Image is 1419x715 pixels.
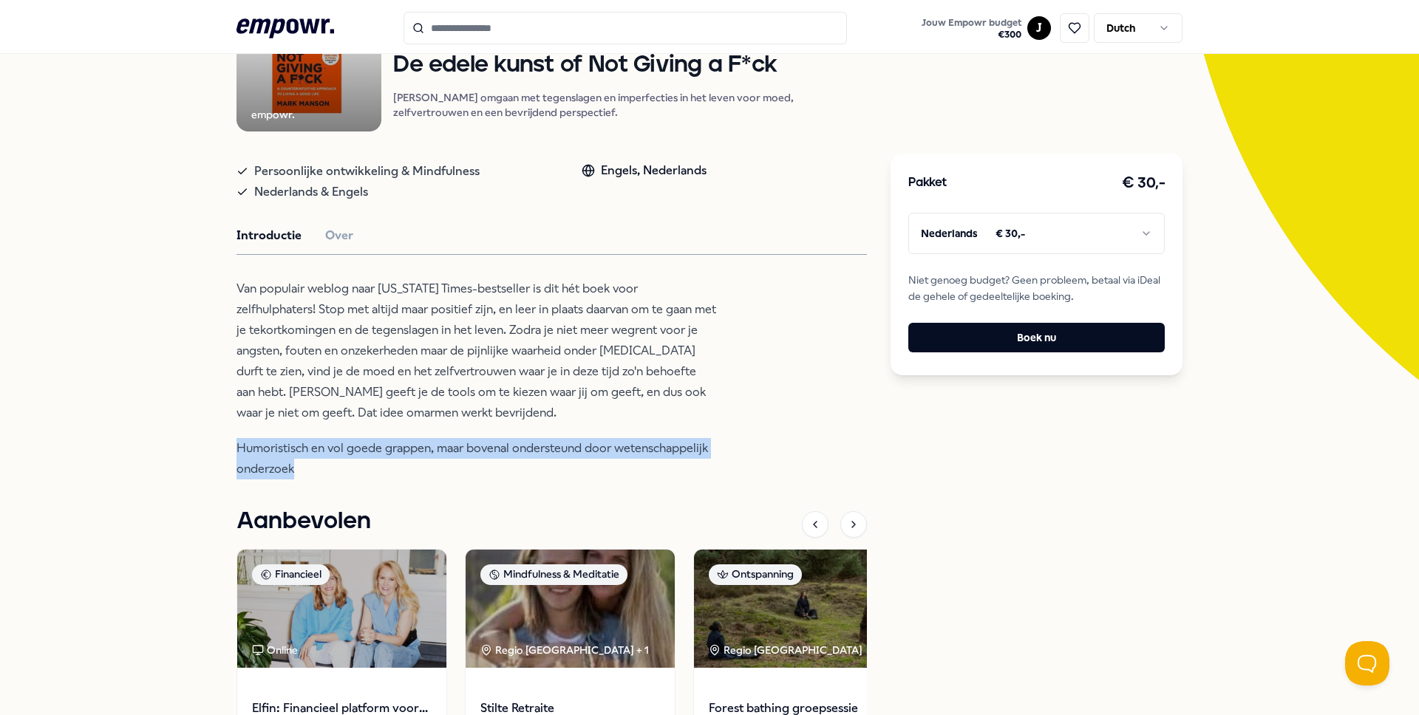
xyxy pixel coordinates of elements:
[254,182,368,202] span: Nederlands & Engels
[393,90,867,120] p: [PERSON_NAME] omgaan met tegenslagen en imperfecties in het leven voor moed, zelfvertrouwen en ee...
[252,564,330,585] div: Financieel
[254,161,480,182] span: Persoonlijke ontwikkeling & Mindfulness
[694,550,903,668] img: package image
[1122,171,1165,195] h3: € 30,-
[908,174,947,193] h3: Pakket
[236,503,371,540] h1: Aanbevolen
[916,13,1027,44] a: Jouw Empowr budget€300
[251,106,295,123] div: empowr.
[908,323,1165,352] button: Boek nu
[466,550,675,668] img: package image
[919,14,1024,44] button: Jouw Empowr budget€300
[236,226,302,245] button: Introductie
[404,12,847,44] input: Search for products, categories or subcategories
[1345,641,1389,685] iframe: Help Scout Beacon - Open
[1027,16,1051,40] button: J
[237,550,446,668] img: package image
[480,564,627,585] div: Mindfulness & Meditatie
[922,17,1021,29] span: Jouw Empowr budget
[582,161,707,180] div: Engels, Nederlands
[908,272,1165,305] span: Niet genoeg budget? Geen probleem, betaal via iDeal de gehele of gedeeltelijke boeking.
[709,564,802,585] div: Ontspanning
[236,278,717,423] p: Van populair weblog naar [US_STATE] Times-bestseller is dit hét boek voor zelfhulphaters! Stop me...
[325,226,353,245] button: Over
[480,642,649,658] div: Regio [GEOGRAPHIC_DATA] + 1
[709,642,865,658] div: Regio [GEOGRAPHIC_DATA]
[236,438,717,479] p: Humoristisch en vol goede grappen, maar bovenal ondersteund door wetenschappelijk onderzoek
[252,642,298,658] div: Online
[922,29,1021,41] span: € 300
[393,52,867,78] h1: De edele kunst of Not Giving a F*ck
